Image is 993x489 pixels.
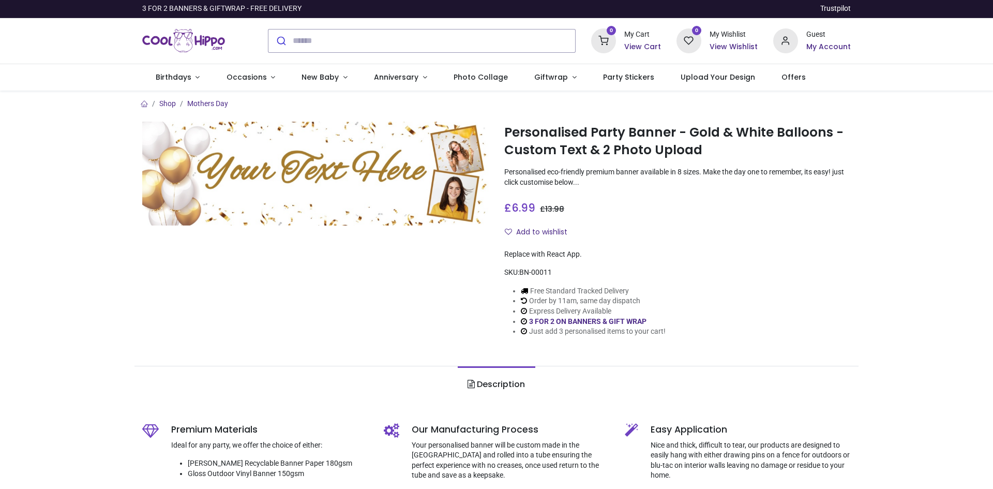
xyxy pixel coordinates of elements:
a: 0 [591,36,616,44]
a: Logo of Cool Hippo [142,26,225,55]
p: Nice and thick, difficult to tear, our products are designed to easily hang with either drawing p... [651,440,851,481]
span: New Baby [302,72,339,82]
li: [PERSON_NAME] Recyclable Banner Paper 180gsm [188,458,368,469]
li: Just add 3 personalised items to your cart! [521,327,666,337]
a: New Baby [289,64,361,91]
button: Add to wishlistAdd to wishlist [504,224,576,241]
i: Add to wishlist [505,228,512,235]
p: Personalised eco-friendly premium banner available in 8 sizes. Make the day one to remember, its ... [504,167,851,187]
span: Giftwrap [534,72,568,82]
span: Photo Collage [454,72,508,82]
a: 3 FOR 2 ON BANNERS & GIFT WRAP [529,317,646,325]
a: Birthdays [142,64,213,91]
li: Free Standard Tracked Delivery [521,286,666,297]
a: View Cart [624,42,661,52]
span: Offers [781,72,806,82]
div: Replace with React App. [504,249,851,260]
a: Mothers Day [187,99,228,108]
a: Description [458,366,535,403]
div: 3 FOR 2 BANNERS & GIFTWRAP - FREE DELIVERY [142,4,302,14]
h5: Premium Materials [171,423,368,436]
span: Anniversary [374,72,418,82]
a: Giftwrap [521,64,590,91]
span: 6.99 [511,200,535,215]
img: Cool Hippo [142,26,225,55]
div: My Cart [624,29,661,40]
a: Shop [159,99,176,108]
div: Guest [806,29,851,40]
sup: 0 [607,26,616,36]
span: Upload Your Design [681,72,755,82]
span: £ [540,204,564,214]
p: Your personalised banner will be custom made in the [GEOGRAPHIC_DATA] and rolled into a tube ensu... [412,440,610,481]
a: View Wishlist [710,42,758,52]
a: Occasions [213,64,289,91]
li: Express Delivery Available [521,306,666,317]
li: Order by 11am, same day dispatch [521,296,666,306]
h5: Our Manufacturing Process [412,423,610,436]
span: £ [504,200,535,215]
a: Trustpilot [820,4,851,14]
img: Personalised Party Banner - Gold & White Balloons - Custom Text & 2 Photo Upload [142,122,489,226]
button: Submit [268,29,293,52]
span: Party Stickers [603,72,654,82]
span: 13.98 [545,204,564,214]
a: 0 [676,36,701,44]
span: Occasions [227,72,267,82]
li: Gloss Outdoor Vinyl Banner 150gsm [188,469,368,479]
span: BN-00011 [519,268,552,276]
a: Anniversary [360,64,440,91]
span: Birthdays [156,72,191,82]
h1: Personalised Party Banner - Gold & White Balloons - Custom Text & 2 Photo Upload [504,124,851,159]
div: My Wishlist [710,29,758,40]
sup: 0 [692,26,702,36]
a: My Account [806,42,851,52]
div: SKU: [504,268,851,278]
p: Ideal for any party, we offer the choice of either: [171,440,368,451]
h5: Easy Application [651,423,851,436]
